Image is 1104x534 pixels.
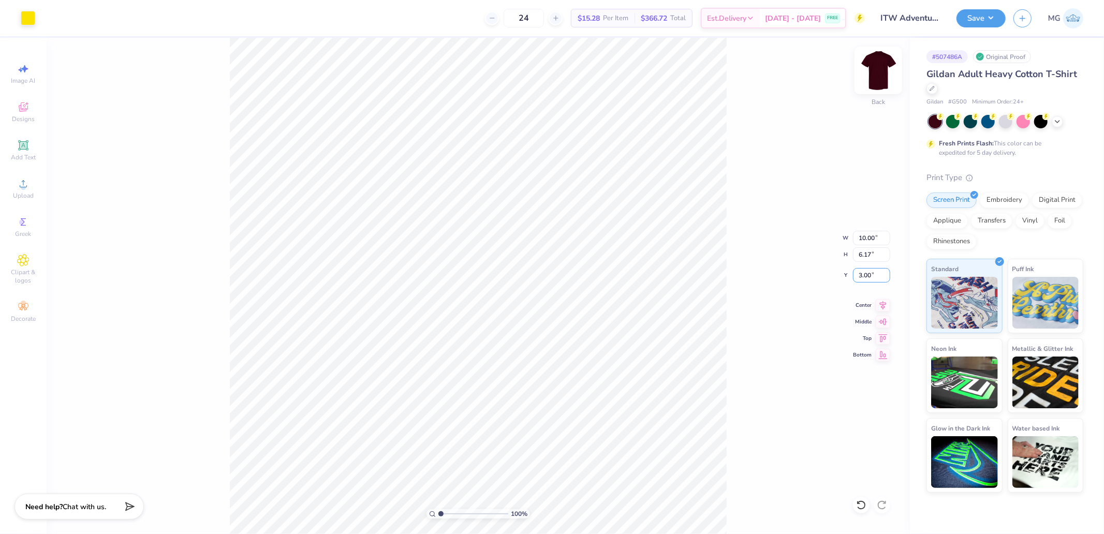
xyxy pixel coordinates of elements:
span: $15.28 [578,13,600,24]
span: Bottom [853,351,872,359]
img: Puff Ink [1012,277,1079,329]
a: MG [1048,8,1083,28]
div: Foil [1048,213,1072,229]
span: Glow in the Dark Ink [931,423,990,434]
div: Applique [926,213,968,229]
div: This color can be expedited for 5 day delivery. [939,139,1066,157]
span: Metallic & Glitter Ink [1012,343,1073,354]
span: Add Text [11,153,36,161]
button: Save [956,9,1006,27]
div: Back [872,98,885,107]
span: Greek [16,230,32,238]
span: Gildan Adult Heavy Cotton T-Shirt [926,68,1077,80]
span: FREE [827,14,838,22]
img: Standard [931,277,998,329]
img: Glow in the Dark Ink [931,436,998,488]
span: Center [853,302,872,309]
span: Minimum Order: 24 + [972,98,1024,107]
div: Rhinestones [926,234,977,249]
span: Clipart & logos [5,268,41,285]
span: Neon Ink [931,343,956,354]
div: # 507486A [926,50,968,63]
span: Standard [931,263,959,274]
span: Total [670,13,686,24]
span: Puff Ink [1012,263,1034,274]
span: Water based Ink [1012,423,1060,434]
div: Digital Print [1032,192,1082,208]
img: Water based Ink [1012,436,1079,488]
span: Per Item [603,13,628,24]
span: [DATE] - [DATE] [765,13,821,24]
img: Back [858,50,899,91]
span: $366.72 [641,13,667,24]
img: Metallic & Glitter Ink [1012,357,1079,408]
span: Image AI [11,77,36,85]
span: MG [1048,12,1061,24]
div: Transfers [971,213,1012,229]
div: Embroidery [980,192,1029,208]
strong: Fresh Prints Flash: [939,139,994,147]
div: Print Type [926,172,1083,184]
div: Original Proof [973,50,1031,63]
span: Chat with us. [63,502,106,512]
strong: Need help? [25,502,63,512]
span: # G500 [948,98,967,107]
img: Michael Galon [1063,8,1083,28]
span: Upload [13,191,34,200]
span: Gildan [926,98,943,107]
span: Decorate [11,315,36,323]
span: 100 % [511,509,527,518]
input: – – [504,9,544,27]
img: Neon Ink [931,357,998,408]
span: Top [853,335,872,342]
div: Screen Print [926,192,977,208]
div: Vinyl [1015,213,1044,229]
span: Designs [12,115,35,123]
input: Untitled Design [873,8,949,28]
span: Middle [853,318,872,325]
span: Est. Delivery [707,13,746,24]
